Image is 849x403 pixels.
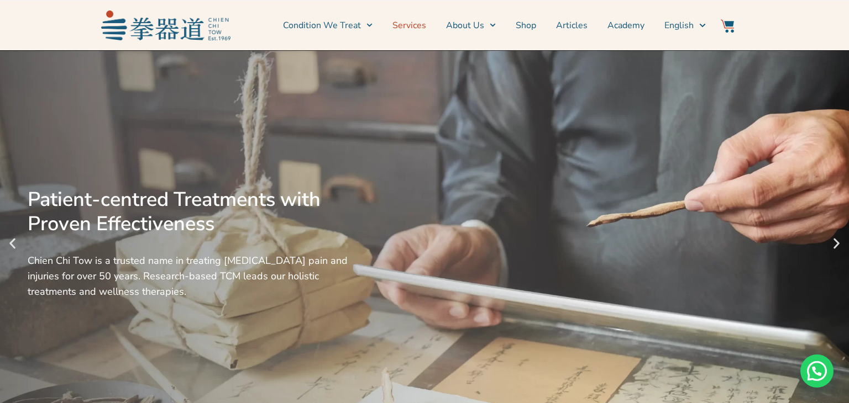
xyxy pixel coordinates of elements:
div: Previous slide [6,237,19,251]
a: Articles [556,12,588,39]
div: Chien Chi Tow is a trusted name in treating [MEDICAL_DATA] pain and injuries for over 50 years. R... [28,253,353,299]
div: Next slide [830,237,843,251]
a: Condition We Treat [283,12,373,39]
nav: Menu [236,12,706,39]
a: Academy [607,12,644,39]
a: Services [392,12,426,39]
a: English [664,12,705,39]
div: Patient-centred Treatments with Proven Effectiveness [28,188,353,236]
a: Shop [516,12,536,39]
img: Website Icon-03 [721,19,734,33]
a: About Us [446,12,496,39]
span: English [664,19,694,32]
